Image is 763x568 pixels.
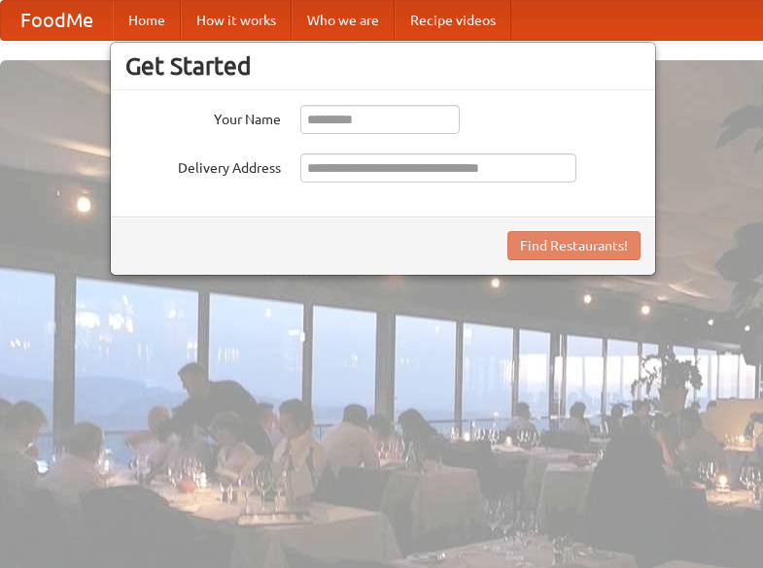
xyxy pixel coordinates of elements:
[395,1,511,40] a: Recipe videos
[125,105,281,129] label: Your Name
[181,1,292,40] a: How it works
[292,1,395,40] a: Who we are
[507,231,641,260] button: Find Restaurants!
[1,1,113,40] a: FoodMe
[113,1,181,40] a: Home
[125,153,281,178] label: Delivery Address
[125,51,641,81] h3: Get Started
